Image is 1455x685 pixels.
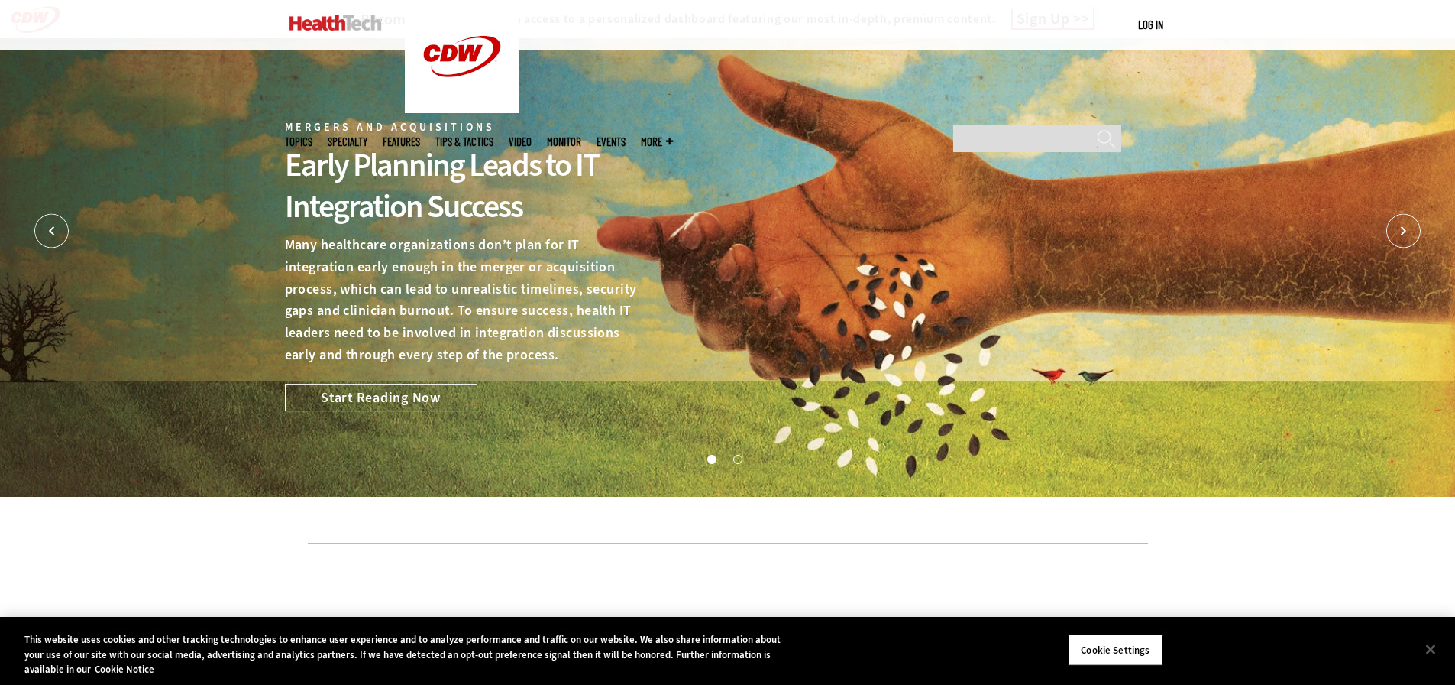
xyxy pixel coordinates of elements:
[733,455,741,463] button: 2 of 2
[547,136,581,148] a: MonITor
[1138,18,1163,31] a: Log in
[707,455,715,463] button: 1 of 2
[285,384,477,411] a: Start Reading Now
[95,663,154,676] a: More information about your privacy
[435,136,493,148] a: Tips & Tactics
[405,101,519,117] a: CDW
[509,136,532,148] a: Video
[1138,17,1163,33] div: User menu
[383,136,420,148] a: Features
[450,567,1006,635] iframe: advertisement
[24,632,800,677] div: This website uses cookies and other tracking technologies to enhance user experience and to analy...
[289,15,382,31] img: Home
[641,136,673,148] span: More
[1386,214,1421,248] button: Next
[597,136,626,148] a: Events
[328,136,367,148] span: Specialty
[1068,634,1163,666] button: Cookie Settings
[34,214,69,248] button: Prev
[1414,632,1447,666] button: Close
[285,144,639,227] div: Early Planning Leads to IT Integration Success
[285,136,312,148] span: Topics
[285,234,639,366] p: Many healthcare organizations don’t plan for IT integration early enough in the merger or acquisi...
